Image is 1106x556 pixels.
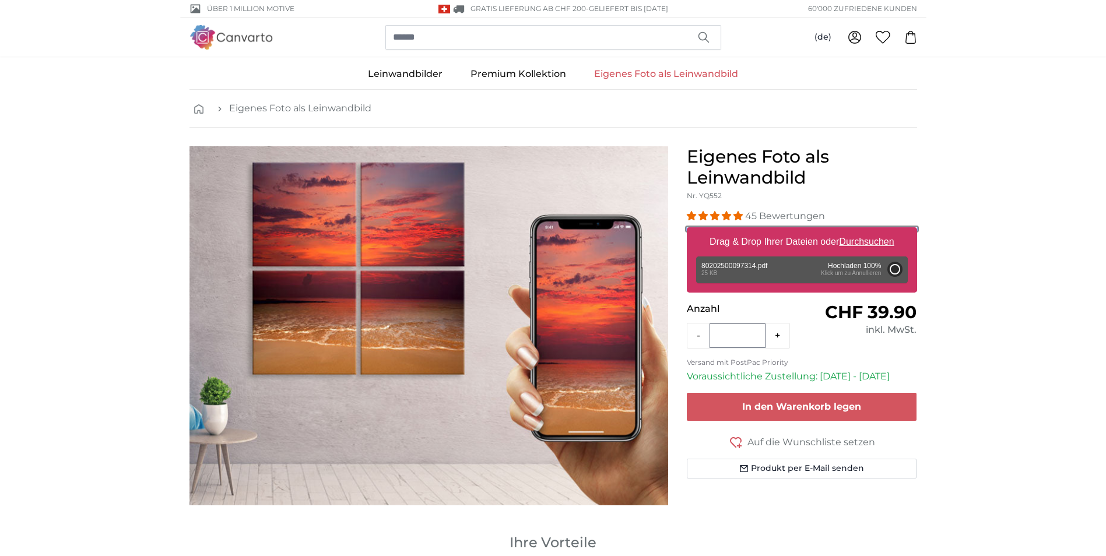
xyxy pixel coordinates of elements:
[189,90,917,128] nav: breadcrumbs
[687,210,745,221] span: 4.93 stars
[825,301,917,323] span: CHF 39.90
[354,59,457,89] a: Leinwandbilder
[805,27,841,48] button: (de)
[189,146,668,505] div: 1 of 1
[742,401,861,412] span: In den Warenkorb legen
[687,393,917,421] button: In den Warenkorb legen
[207,3,294,14] span: Über 1 Million Motive
[687,302,802,316] p: Anzahl
[747,435,875,449] span: Auf die Wunschliste setzen
[802,323,917,337] div: inkl. MwSt.
[589,4,668,13] span: Geliefert bis [DATE]
[687,146,917,188] h1: Eigenes Foto als Leinwandbild
[189,533,917,552] h3: Ihre Vorteile
[687,435,917,449] button: Auf die Wunschliste setzen
[687,358,917,367] p: Versand mit PostPac Priority
[839,237,894,247] u: Durchsuchen
[687,370,917,383] p: Voraussichtliche Zustellung: [DATE] - [DATE]
[687,191,722,200] span: Nr. YQ552
[580,59,752,89] a: Eigenes Foto als Leinwandbild
[687,324,710,347] button: -
[457,59,580,89] a: Premium Kollektion
[189,146,668,505] img: personalised-canvas-print
[705,230,899,254] label: Drag & Drop Ihrer Dateien oder
[189,25,273,49] img: Canvarto
[471,4,586,13] span: GRATIS Lieferung ab CHF 200
[808,3,917,14] span: 60'000 ZUFRIEDENE KUNDEN
[229,101,371,115] a: Eigenes Foto als Leinwandbild
[766,324,789,347] button: +
[745,210,825,221] span: 45 Bewertungen
[438,5,450,13] img: Schweiz
[586,4,668,13] span: -
[687,459,917,478] button: Produkt per E-Mail senden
